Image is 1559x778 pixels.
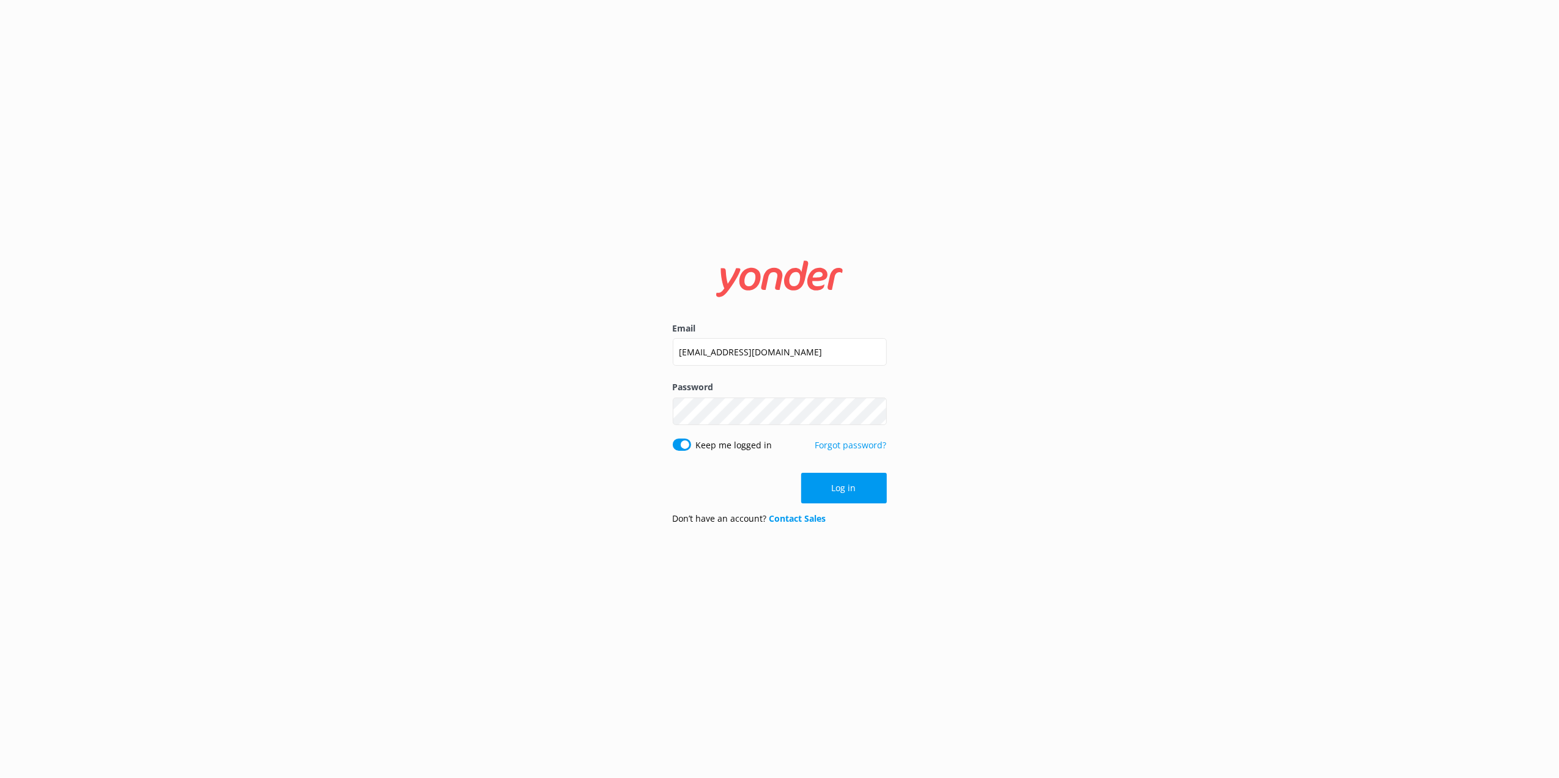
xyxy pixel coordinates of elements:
[696,439,772,452] label: Keep me logged in
[815,439,887,451] a: Forgot password?
[673,322,887,335] label: Email
[862,399,887,423] button: Show password
[673,512,826,525] p: Don’t have an account?
[801,473,887,503] button: Log in
[769,513,826,524] a: Contact Sales
[673,380,887,394] label: Password
[673,338,887,366] input: user@emailaddress.com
